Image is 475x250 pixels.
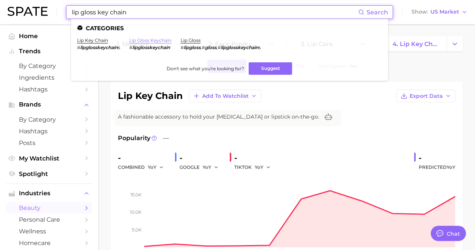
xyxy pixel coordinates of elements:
span: Industries [19,190,79,197]
span: — [163,134,169,143]
a: Posts [6,137,92,149]
a: by Category [6,114,92,125]
div: GOOGLE [179,163,224,172]
span: # [181,45,184,50]
span: Ingredients [19,74,79,81]
div: combined [118,163,169,172]
span: Trends [19,48,79,55]
a: 4. lip key chain [386,36,447,51]
h1: lip key chain [118,91,183,100]
a: Home [6,30,92,42]
button: Trends [6,46,92,57]
button: YoY [203,163,219,172]
input: Search here for a brand, industry, or ingredient [71,6,358,19]
span: Predicted [419,163,455,172]
div: TIKTOK [234,163,276,172]
a: homecare [6,237,92,249]
div: - [419,152,455,164]
em: lipglosskeychain [80,45,118,50]
span: beauty [19,204,79,211]
span: # [77,45,80,50]
button: Export Data [396,90,455,102]
span: by Category [19,62,79,69]
div: - [118,152,169,164]
span: Search [367,9,388,16]
span: # [202,45,205,50]
span: Spotlight [19,170,79,177]
span: 4. lip key chain [393,40,440,48]
span: Hashtags [19,128,79,135]
button: YoY [148,163,164,172]
span: US Market [430,10,459,14]
span: personal care [19,216,79,223]
a: Hashtags [6,125,92,137]
button: Add to Watchlist [189,90,261,102]
span: # [129,45,132,50]
span: A fashionable accessory to hold your [MEDICAL_DATA] or lipstick on-the-go. [118,113,319,121]
a: lip gloss keychain [129,37,172,43]
em: lipglosskeychain [132,45,170,50]
span: Home [19,32,79,40]
span: # [218,45,221,50]
span: s [118,45,120,50]
img: SPATE [8,7,48,16]
span: YoY [447,164,455,170]
em: gloss [205,45,217,50]
span: Popularity [118,134,150,143]
em: lipglosskeychain [221,45,258,50]
a: Ingredients [6,72,92,83]
a: lip key chain [77,37,108,43]
div: , , [181,45,261,50]
button: Industries [6,188,92,199]
span: My Watchlist [19,155,79,162]
em: lipgloss [184,45,201,50]
span: homecare [19,239,79,247]
button: Change Category [447,36,463,51]
li: Categories [77,25,382,31]
span: YoY [255,164,263,170]
span: YoY [148,164,156,170]
div: - [179,152,224,164]
a: lip gloss [181,37,201,43]
a: wellness [6,225,92,237]
div: - [234,152,276,164]
button: ShowUS Market [410,7,469,17]
span: Export Data [410,93,443,99]
a: beauty [6,202,92,214]
button: Suggest [249,62,292,75]
span: Show [412,10,428,14]
a: by Category [6,60,92,72]
button: Brands [6,99,92,110]
span: YoY [203,164,211,170]
a: My Watchlist [6,153,92,164]
a: Spotlight [6,168,92,180]
a: personal care [6,214,92,225]
span: Brands [19,101,79,108]
button: YoY [255,163,271,172]
span: Posts [19,139,79,147]
span: Hashtags [19,86,79,93]
a: Hashtags [6,83,92,95]
span: Add to Watchlist [202,93,249,99]
span: by Category [19,116,79,123]
span: Don't see what you're looking for? [167,66,244,71]
span: s [258,45,261,50]
span: wellness [19,228,79,235]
